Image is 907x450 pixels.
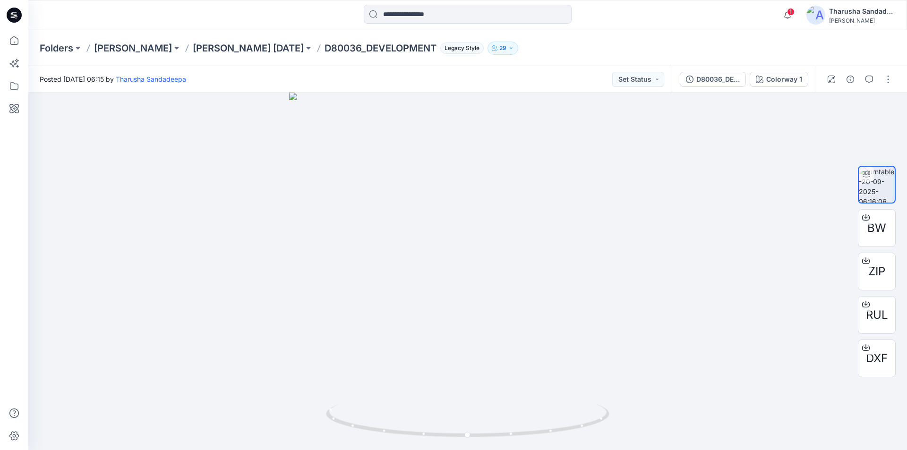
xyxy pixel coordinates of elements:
button: D80036_DEVELOPMENT [680,72,746,87]
button: Details [843,72,858,87]
p: 29 [499,43,506,53]
a: Folders [40,42,73,55]
img: turntable-20-09-2025-06:16:06 [859,167,895,203]
button: Legacy Style [436,42,484,55]
button: 29 [488,42,518,55]
p: D80036_DEVELOPMENT [325,42,436,55]
a: [PERSON_NAME] [DATE] [193,42,304,55]
span: Posted [DATE] 06:15 by [40,74,186,84]
a: Tharusha Sandadeepa [116,75,186,83]
div: Tharusha Sandadeepa [829,6,895,17]
span: RUL [866,306,888,323]
div: [PERSON_NAME] [829,17,895,24]
span: Legacy Style [440,42,484,54]
div: D80036_DEVELOPMENT [696,74,740,85]
span: BW [867,220,886,237]
span: 1 [787,8,795,16]
a: [PERSON_NAME] [94,42,172,55]
img: avatar [806,6,825,25]
span: DXF [866,350,888,367]
button: Colorway 1 [750,72,808,87]
div: Colorway 1 [766,74,802,85]
span: ZIP [868,263,885,280]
